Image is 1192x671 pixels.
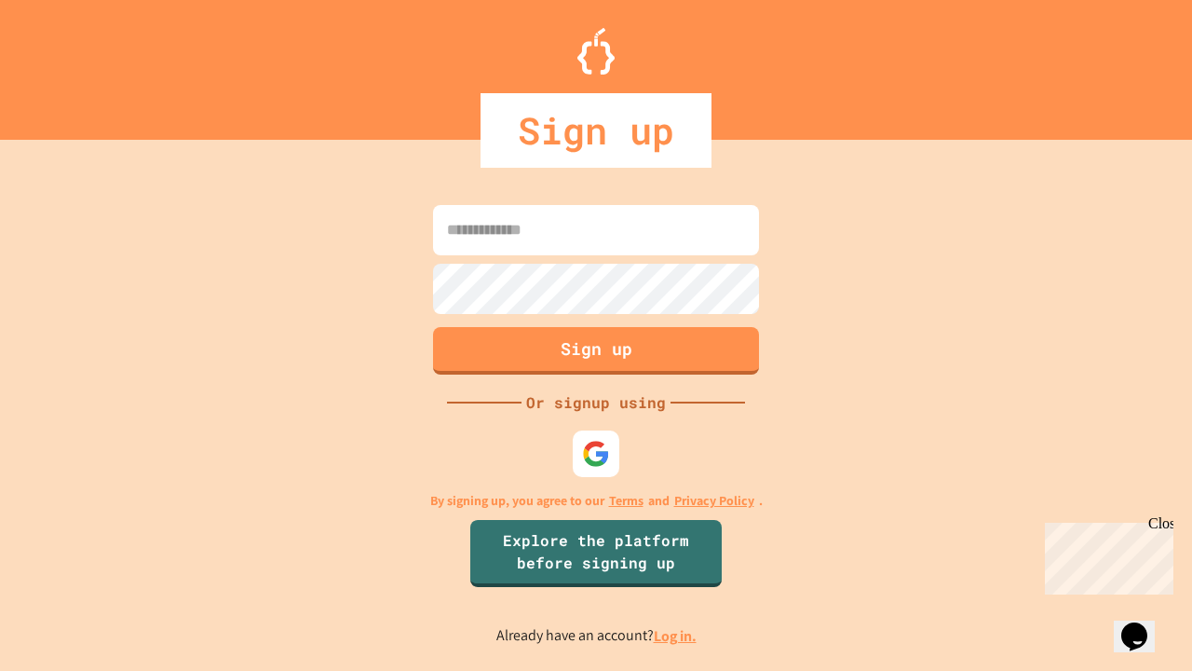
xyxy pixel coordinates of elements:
[7,7,129,118] div: Chat with us now!Close
[1037,515,1173,595] iframe: chat widget
[582,440,610,468] img: google-icon.svg
[521,391,670,414] div: Or signup using
[470,520,722,587] a: Explore the platform before signing up
[433,327,759,375] button: Sign up
[1114,596,1173,652] iframe: chat widget
[481,93,711,168] div: Sign up
[430,491,763,511] p: By signing up, you agree to our and .
[654,626,697,646] a: Log in.
[496,624,697,648] p: Already have an account?
[674,491,754,511] a: Privacy Policy
[609,491,643,511] a: Terms
[577,28,615,75] img: Logo.svg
